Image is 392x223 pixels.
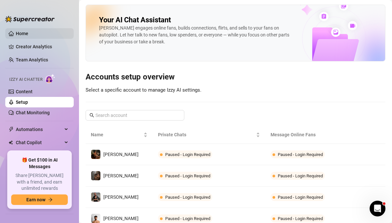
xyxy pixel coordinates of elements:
span: Share [PERSON_NAME] with a friend, and earn unlimited rewards [11,172,68,192]
h3: Accounts setup overview [86,72,385,82]
a: Setup [16,100,28,105]
span: [PERSON_NAME] [103,194,139,200]
img: Javier [91,192,100,202]
span: 🎁 Get $100 in AI Messages [11,157,68,170]
span: arrow-right [48,197,53,202]
span: search [90,113,94,118]
span: Paused - Login Required [165,195,210,200]
span: [PERSON_NAME] [103,216,139,221]
img: AI Chatter [45,74,55,83]
span: [PERSON_NAME] [103,152,139,157]
th: Message Online Fans [265,126,348,144]
span: Chat Copilot [16,137,63,148]
span: Earn now [26,197,45,202]
span: Name [91,131,142,138]
span: Paused - Login Required [278,152,323,157]
img: Edgar [91,171,100,180]
h2: Your AI Chat Assistant [99,15,171,25]
span: Paused - Login Required [165,152,210,157]
th: Private Chats [153,126,265,144]
img: logo-BBDzfeDw.svg [5,16,55,22]
a: Home [16,31,28,36]
a: Chat Monitoring [16,110,50,115]
span: [PERSON_NAME] [103,173,139,178]
span: Paused - Login Required [278,173,323,178]
span: Paused - Login Required [165,173,210,178]
th: Name [86,126,153,144]
button: Earn nowarrow-right [11,194,68,205]
a: Team Analytics [16,57,48,62]
span: Izzy AI Chatter [9,77,42,83]
img: Chris [91,214,100,223]
div: [PERSON_NAME] engages online fans, builds connections, flirts, and sells to your fans on autopilo... [99,25,290,45]
span: Private Chats [158,131,255,138]
span: Paused - Login Required [278,195,323,200]
span: Paused - Login Required [278,216,323,221]
img: Kasey [91,150,100,159]
iframe: Intercom live chat [370,201,385,216]
span: Automations [16,124,63,135]
a: Content [16,89,33,94]
img: Chat Copilot [9,140,13,145]
a: Creator Analytics [16,41,68,52]
input: Search account [95,112,175,119]
span: thunderbolt [9,127,14,132]
span: Select a specific account to manage Izzy AI settings. [86,87,201,93]
span: Paused - Login Required [165,216,210,221]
